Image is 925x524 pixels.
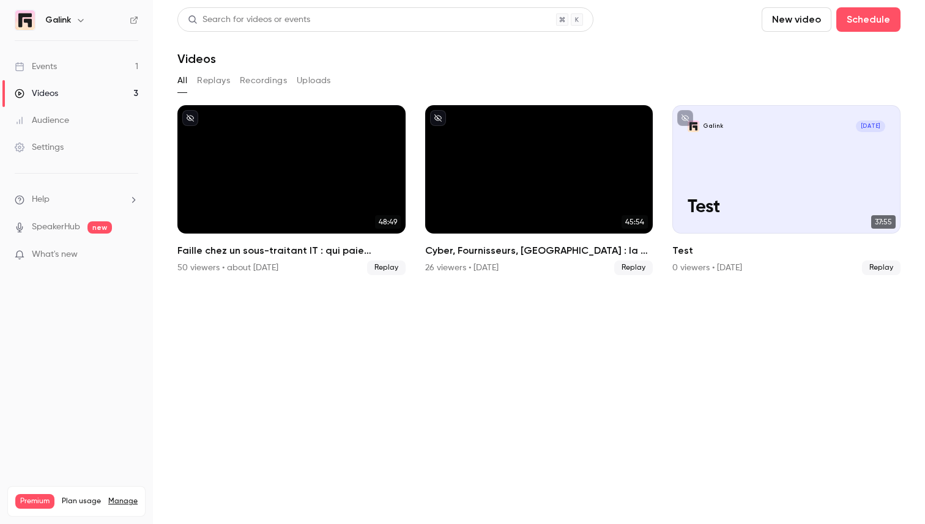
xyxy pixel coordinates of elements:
h1: Videos [177,51,216,66]
span: new [87,221,112,234]
a: 48:49Faille chez un sous-traitant IT : qui paie l’addition ?50 viewers • about [DATE]Replay [177,105,406,275]
button: All [177,71,187,90]
h2: Faille chez un sous-traitant IT : qui paie l’addition ? [177,243,406,258]
ul: Videos [177,105,901,275]
div: 50 viewers • about [DATE] [177,262,278,274]
span: Replay [862,260,901,275]
button: unpublished [677,110,693,126]
button: Recordings [240,71,287,90]
button: Schedule [836,7,901,32]
li: Faille chez un sous-traitant IT : qui paie l’addition ? [177,105,406,275]
div: 0 viewers • [DATE] [672,262,742,274]
span: Help [32,193,50,206]
div: Search for videos or events [188,13,310,26]
span: Plan usage [62,496,101,506]
button: unpublished [430,110,446,126]
div: Events [15,61,57,73]
span: 45:54 [622,215,648,229]
span: Premium [15,494,54,509]
li: help-dropdown-opener [15,193,138,206]
span: Replay [367,260,406,275]
section: Videos [177,7,901,517]
button: Uploads [297,71,331,90]
p: Test [688,197,885,218]
h2: Cyber, Fournisseurs, [GEOGRAPHIC_DATA] : la fin des questionnaires à rallonge ? [425,243,653,258]
div: Audience [15,114,69,127]
span: 48:49 [375,215,401,229]
img: Galink [15,10,35,30]
a: Manage [108,496,138,506]
li: Cyber, Fournisseurs, IA : la fin des questionnaires à rallonge ? [425,105,653,275]
button: New video [762,7,831,32]
div: Videos [15,87,58,100]
span: Replay [614,260,653,275]
p: Galink [703,122,723,130]
a: TestGalink[DATE]Test37:55Test0 viewers • [DATE]Replay [672,105,901,275]
h2: Test [672,243,901,258]
div: 26 viewers • [DATE] [425,262,499,274]
li: Test [672,105,901,275]
button: unpublished [182,110,198,126]
span: 37:55 [871,215,896,229]
a: 45:54Cyber, Fournisseurs, [GEOGRAPHIC_DATA] : la fin des questionnaires à rallonge ?26 viewers • ... [425,105,653,275]
a: SpeakerHub [32,221,80,234]
span: What's new [32,248,78,261]
button: Replays [197,71,230,90]
div: Settings [15,141,64,153]
img: Test [688,120,699,132]
h6: Galink [45,14,71,26]
span: [DATE] [856,120,885,132]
